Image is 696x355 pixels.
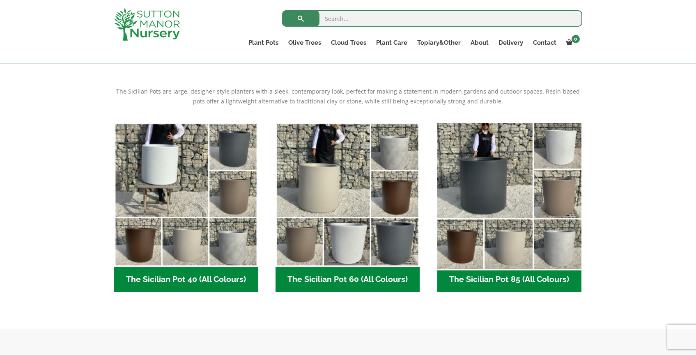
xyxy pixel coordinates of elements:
[572,35,580,43] span: 0
[437,267,581,292] h2: The Sicilian Pot 85 (All Colours)
[243,37,283,48] a: Plant Pots
[437,123,581,292] a: Visit product category The Sicilian Pot 85 (All Colours)
[282,10,582,27] input: Search...
[114,8,180,41] img: logo
[283,37,326,48] a: Olive Trees
[276,123,420,267] img: The Sicilian Pot 60 (All Colours)
[561,37,582,48] a: 0
[466,37,494,48] a: About
[434,119,585,270] img: The Sicilian Pot 85 (All Colours)
[114,87,582,106] p: The Sicilian Pots are large, designer-style planters with a sleek, contemporary look, perfect for...
[528,37,561,48] a: Contact
[276,123,420,292] a: Visit product category The Sicilian Pot 60 (All Colours)
[326,37,371,48] a: Cloud Trees
[371,37,412,48] a: Plant Care
[494,37,528,48] a: Delivery
[114,123,258,292] a: Visit product category The Sicilian Pot 40 (All Colours)
[114,267,258,292] h2: The Sicilian Pot 40 (All Colours)
[114,123,258,267] img: The Sicilian Pot 40 (All Colours)
[412,37,466,48] a: Topiary&Other
[276,267,420,292] h2: The Sicilian Pot 60 (All Colours)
